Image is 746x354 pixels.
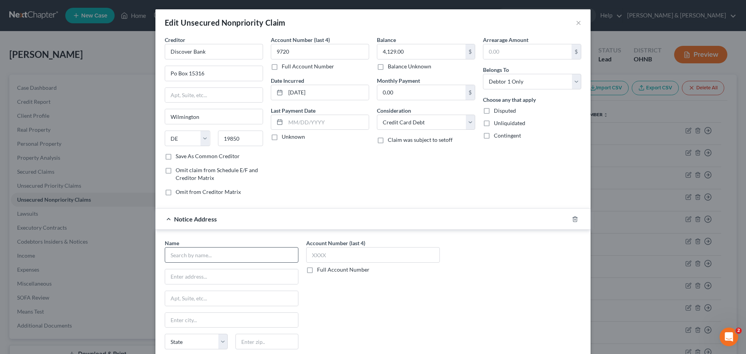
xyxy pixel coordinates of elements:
label: Account Number (last 4) [271,36,330,44]
input: 0.00 [377,85,465,100]
iframe: Intercom live chat [720,328,738,346]
span: 2 [736,328,742,334]
span: Contingent [494,132,521,139]
label: Unknown [282,133,305,141]
label: Consideration [377,106,411,115]
span: Belongs To [483,66,509,73]
label: Full Account Number [282,63,334,70]
input: Enter address... [165,269,298,284]
span: Claim was subject to setoff [388,136,453,143]
span: Notice Address [174,215,217,223]
label: Account Number (last 4) [306,239,365,247]
label: Choose any that apply [483,96,536,104]
label: Full Account Number [317,266,370,274]
span: Creditor [165,37,185,43]
input: 0.00 [483,44,572,59]
span: Name [165,240,179,246]
label: Balance [377,36,396,44]
label: Save As Common Creditor [176,152,240,160]
div: Edit Unsecured Nonpriority Claim [165,17,286,28]
input: Enter address... [165,66,263,81]
input: MM/DD/YYYY [286,115,369,130]
label: Monthly Payment [377,77,420,85]
button: × [576,18,581,27]
div: $ [572,44,581,59]
input: Enter city... [165,313,298,328]
span: Omit from Creditor Matrix [176,188,241,195]
input: Apt, Suite, etc... [165,88,263,103]
label: Date Incurred [271,77,304,85]
span: Unliquidated [494,120,525,126]
label: Arrearage Amount [483,36,528,44]
input: Apt, Suite, etc... [165,291,298,306]
input: Enter city... [165,109,263,124]
div: $ [465,85,475,100]
input: Enter zip... [218,131,263,146]
input: Search creditor by name... [165,44,263,59]
input: MM/DD/YYYY [286,85,369,100]
input: 0.00 [377,44,465,59]
input: Search by name... [165,247,298,263]
input: Enter zip.. [235,334,298,349]
input: XXXX [271,44,369,59]
input: XXXX [306,247,440,263]
span: Disputed [494,107,516,114]
span: Omit claim from Schedule E/F and Creditor Matrix [176,167,258,181]
div: $ [465,44,475,59]
label: Last Payment Date [271,106,315,115]
label: Balance Unknown [388,63,431,70]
